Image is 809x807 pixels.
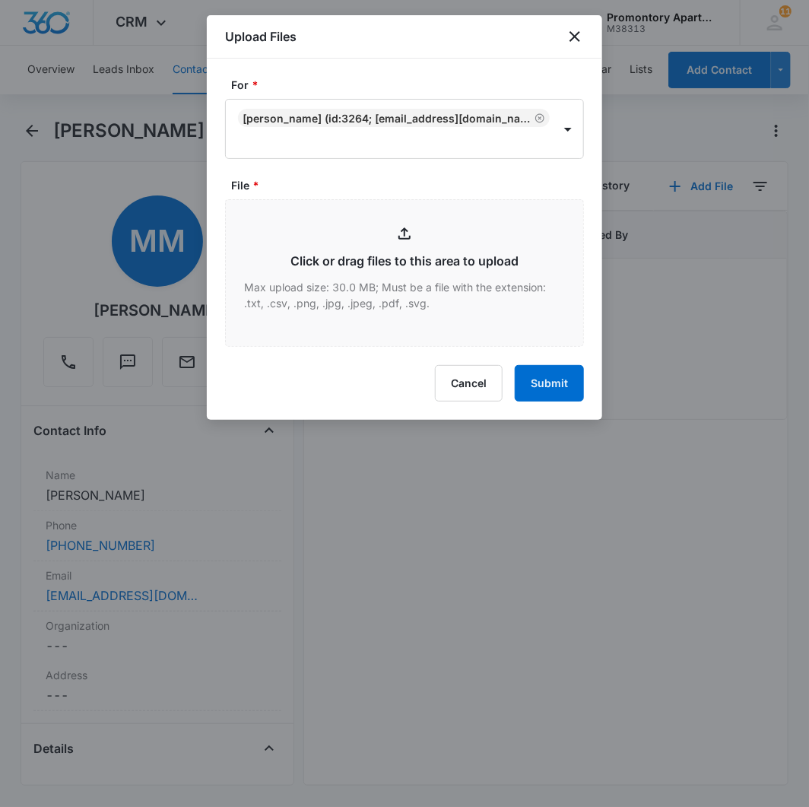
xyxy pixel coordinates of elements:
[515,365,584,402] button: Submit
[225,27,297,46] h1: Upload Files
[435,365,503,402] button: Cancel
[231,177,590,193] label: File
[243,112,531,125] div: [PERSON_NAME] (ID:3264; [EMAIL_ADDRESS][DOMAIN_NAME]; 9702962891)
[531,113,545,123] div: Remove Marvin Morgan (ID:3264; themarvinmorgan@gmail.com; 9702962891)
[566,27,584,46] button: close
[231,77,590,93] label: For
